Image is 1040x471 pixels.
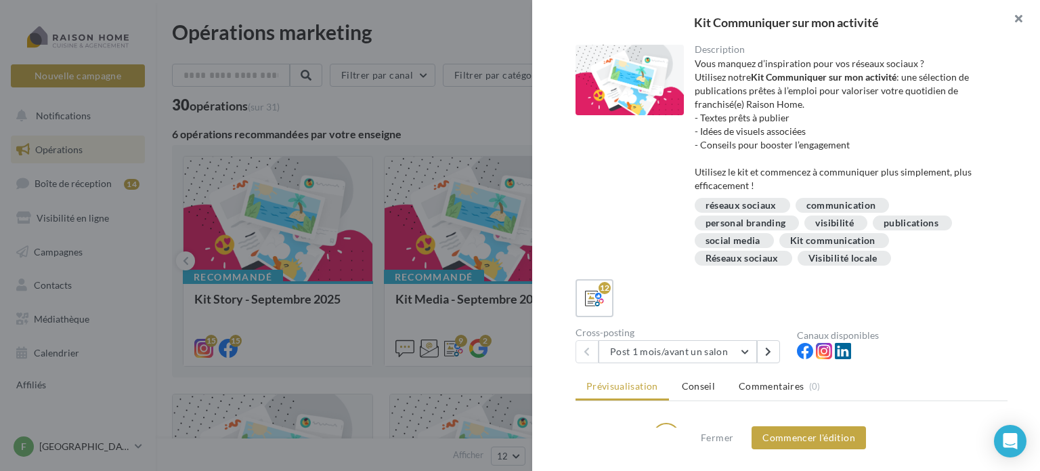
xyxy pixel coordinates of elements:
div: Kit communication [790,236,875,246]
span: Conseil [682,380,715,392]
div: Réseaux sociaux [706,253,779,264]
div: visibilité [815,218,854,228]
div: personal branding [706,218,786,228]
div: Cross-posting [576,328,786,337]
button: Post 1 mois/avant un salon [599,340,757,363]
div: Description [695,45,997,54]
span: Commentaires [739,380,804,393]
div: social media [706,236,760,246]
div: 12 [599,282,611,294]
button: Commencer l'édition [752,426,866,449]
span: (0) [809,381,821,392]
div: Open Intercom Messenger [994,425,1026,457]
div: communication [806,201,876,211]
strong: Kit Communiquer sur mon activité [751,71,896,83]
button: Fermer [695,430,739,446]
div: Visibilité locale [808,253,877,264]
div: réseaux sociaux [706,201,777,211]
div: Kit Communiquer sur mon activité [554,16,1018,28]
div: Canaux disponibles [797,331,1007,340]
div: publications [884,218,938,228]
div: Vous manquez d’inspiration pour vos réseaux sociaux ? Utilisez notre : une sélection de publicati... [695,57,997,192]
